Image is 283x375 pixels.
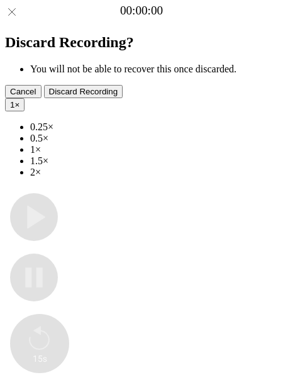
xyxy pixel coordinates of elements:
[5,85,42,98] button: Cancel
[5,98,25,111] button: 1×
[44,85,123,98] button: Discard Recording
[10,100,14,109] span: 1
[30,64,278,75] li: You will not be able to recover this once discarded.
[5,34,278,51] h2: Discard Recording?
[30,144,278,155] li: 1×
[30,121,278,133] li: 0.25×
[30,133,278,144] li: 0.5×
[30,155,278,167] li: 1.5×
[120,4,163,18] a: 00:00:00
[30,167,278,178] li: 2×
